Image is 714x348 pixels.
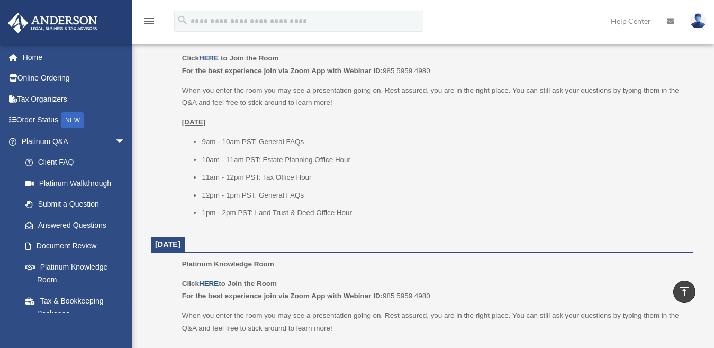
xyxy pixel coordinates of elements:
[182,278,685,302] p: 985 5959 4980
[690,13,706,29] img: User Pic
[143,19,156,28] a: menu
[15,152,141,173] a: Client FAQ
[177,14,188,26] i: search
[15,236,141,257] a: Document Review
[7,88,141,110] a: Tax Organizers
[115,131,136,153] span: arrow_drop_down
[7,68,141,89] a: Online Ordering
[15,215,141,236] a: Answered Questions
[5,13,101,33] img: Anderson Advisors Platinum Portal
[678,285,691,298] i: vertical_align_top
[199,280,219,288] a: HERE
[143,15,156,28] i: menu
[7,131,141,152] a: Platinum Q&Aarrow_drop_down
[15,256,136,290] a: Platinum Knowledge Room
[15,290,141,324] a: Tax & Bookkeeping Packages
[673,281,695,303] a: vertical_align_top
[221,54,279,62] b: to Join the Room
[182,54,221,62] b: Click
[202,189,685,202] li: 12pm - 1pm PST: General FAQs
[182,292,383,300] b: For the best experience join via Zoom App with Webinar ID:
[7,47,141,68] a: Home
[182,260,274,268] span: Platinum Knowledge Room
[202,207,685,219] li: 1pm - 2pm PST: Land Trust & Deed Office Hour
[182,67,383,75] b: For the best experience join via Zoom App with Webinar ID:
[199,54,219,62] a: HERE
[182,280,277,288] b: Click to Join the Room
[7,110,141,131] a: Order StatusNEW
[182,118,206,126] u: [DATE]
[61,112,84,128] div: NEW
[202,136,685,148] li: 9am - 10am PST: General FAQs
[202,154,685,166] li: 10am - 11am PST: Estate Planning Office Hour
[15,194,141,215] a: Submit a Question
[182,84,685,109] p: When you enter the room you may see a presentation going on. Rest assured, you are in the right p...
[155,240,180,248] span: [DATE]
[182,52,685,77] p: 985 5959 4980
[15,173,141,194] a: Platinum Walkthrough
[202,171,685,184] li: 11am - 12pm PST: Tax Office Hour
